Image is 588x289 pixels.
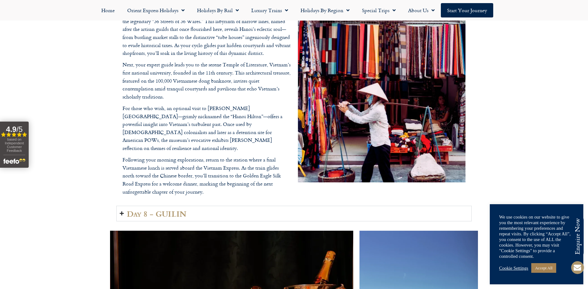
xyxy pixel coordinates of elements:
[441,3,493,17] a: Start your Journey
[116,206,472,221] summary: Day 8 - GUILIN
[127,209,186,218] h2: Day 8 - GUILIN
[245,3,294,17] a: Luxury Trains
[402,3,441,17] a: About Us
[499,265,528,271] a: Cookie Settings
[121,3,191,17] a: Orient Express Holidays
[499,214,574,259] div: We use cookies on our website to give you the most relevant experience by remembering your prefer...
[123,2,291,57] p: Begin your final day in [GEOGRAPHIC_DATA] immersed in the vibrant rhythm of Hanoi’s Old Quarter w...
[531,263,556,273] a: Accept All
[3,3,585,17] nav: Menu
[294,3,356,17] a: Holidays by Region
[123,104,291,152] p: For those who wish, an optional visit to [PERSON_NAME][GEOGRAPHIC_DATA]—grimly nicknamed the “Han...
[123,156,291,196] p: Following your morning explorations, return to the station where a final Vietnamese lunch is serv...
[123,61,291,101] p: Next, your expert guide leads you to the serene Temple of Literature, Vietnam’s first national un...
[191,3,245,17] a: Holidays by Rail
[95,3,121,17] a: Home
[356,3,402,17] a: Special Trips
